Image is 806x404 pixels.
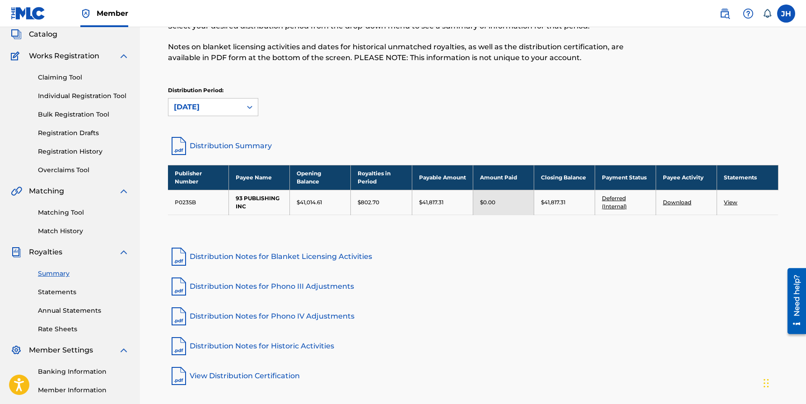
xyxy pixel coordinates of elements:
[38,367,129,376] a: Banking Information
[419,198,443,207] p: $41,817.31
[168,246,190,268] img: pdf
[29,51,99,61] span: Works Registration
[717,165,778,190] th: Statements
[229,165,290,190] th: Payee Name
[743,8,754,19] img: help
[168,190,229,215] td: P023SB
[168,335,190,357] img: pdf
[358,198,379,207] p: $802.70
[719,8,730,19] img: search
[739,5,757,23] div: Help
[656,165,717,190] th: Payee Activity
[38,128,129,138] a: Registration Drafts
[38,324,129,334] a: Rate Sheets
[663,199,691,206] a: Download
[777,5,795,23] div: User Menu
[29,345,93,356] span: Member Settings
[11,7,46,20] img: MLC Logo
[229,190,290,215] td: 93 PUBLISHING INC
[38,110,129,119] a: Bulk Registration Tool
[168,335,778,357] a: Distribution Notes for Historic Activities
[38,208,129,217] a: Matching Tool
[781,265,806,338] iframe: Resource Center
[541,198,565,207] p: $41,817.31
[290,165,351,190] th: Opening Balance
[38,226,129,236] a: Match History
[480,198,495,207] p: $0.00
[764,370,769,397] div: Drag
[29,29,57,40] span: Catalog
[716,5,734,23] a: Public Search
[168,246,778,268] a: Distribution Notes for Blanket Licensing Activities
[38,385,129,395] a: Member Information
[29,186,64,197] span: Matching
[168,135,190,157] img: distribution-summary-pdf
[168,165,229,190] th: Publisher Number
[11,29,22,40] img: Catalog
[168,42,638,63] p: Notes on blanket licensing activities and dates for historical unmatched royalties, as well as th...
[174,102,236,113] div: [DATE]
[412,165,473,190] th: Payable Amount
[351,165,412,190] th: Royalties in Period
[38,91,129,101] a: Individual Registration Tool
[38,73,129,82] a: Claiming Tool
[168,135,778,157] a: Distribution Summary
[297,198,322,207] p: $41,014.61
[118,51,129,61] img: expand
[473,165,534,190] th: Amount Paid
[602,195,627,210] a: Deferred (Internal)
[97,8,128,19] span: Member
[38,165,129,175] a: Overclaims Tool
[168,276,778,297] a: Distribution Notes for Phono III Adjustments
[763,9,772,18] div: Notifications
[168,305,190,327] img: pdf
[761,361,806,404] iframe: Chat Widget
[11,247,22,258] img: Royalties
[80,8,91,19] img: Top Rightsholder
[38,287,129,297] a: Statements
[38,306,129,315] a: Annual Statements
[11,186,22,197] img: Matching
[11,29,57,40] a: CatalogCatalog
[724,199,737,206] a: View
[168,276,190,297] img: pdf
[168,365,778,387] a: View Distribution Certification
[118,345,129,356] img: expand
[38,269,129,278] a: Summary
[595,165,656,190] th: Payment Status
[168,365,190,387] img: pdf
[38,147,129,156] a: Registration History
[11,345,22,356] img: Member Settings
[118,186,129,197] img: expand
[11,51,23,61] img: Works Registration
[534,165,595,190] th: Closing Balance
[118,247,129,258] img: expand
[168,305,778,327] a: Distribution Notes for Phono IV Adjustments
[168,86,258,94] p: Distribution Period:
[29,247,62,258] span: Royalties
